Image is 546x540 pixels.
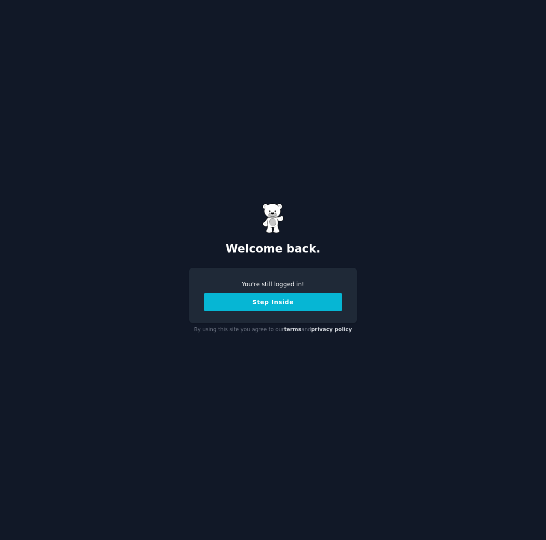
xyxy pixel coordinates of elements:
[262,203,284,233] img: Gummy Bear
[204,280,342,289] div: You're still logged in!
[204,299,342,305] a: Step Inside
[204,293,342,311] button: Step Inside
[189,323,357,337] div: By using this site you agree to our and
[284,326,301,332] a: terms
[189,242,357,256] h2: Welcome back.
[311,326,352,332] a: privacy policy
